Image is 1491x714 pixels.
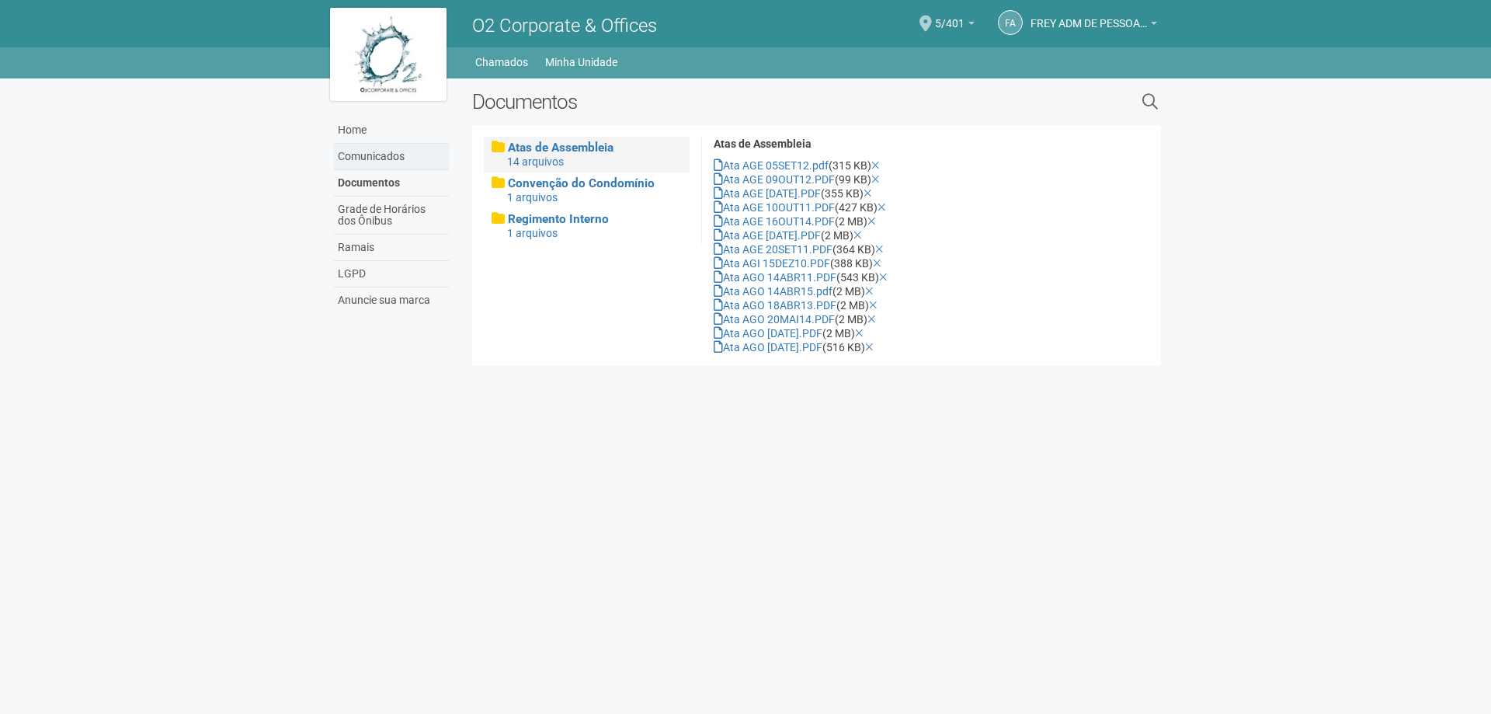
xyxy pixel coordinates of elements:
div: (2 MB) [714,298,1149,312]
a: Excluir [873,257,881,270]
a: Excluir [871,173,880,186]
div: (2 MB) [714,228,1149,242]
a: Excluir [871,159,880,172]
span: Regimento Interno [508,212,609,226]
a: Excluir [879,271,888,284]
a: Home [334,117,449,144]
div: (99 KB) [714,172,1149,186]
a: Ata AGO [DATE].PDF [714,327,822,340]
a: Convenção do Condomínio 1 arquivos [492,176,682,204]
div: (315 KB) [714,158,1149,172]
a: Anuncie sua marca [334,287,449,313]
div: 1 arquivos [507,226,682,240]
a: 5/401 [935,19,975,32]
div: (2 MB) [714,312,1149,326]
a: Minha Unidade [545,51,617,73]
a: Excluir [865,341,874,354]
a: Excluir [867,313,876,326]
div: (2 MB) [714,284,1149,298]
a: Ata AGO 18ABR13.PDF [714,299,836,312]
a: Grade de Horários dos Ônibus [334,197,449,235]
a: Ata AGE [DATE].PDF [714,187,821,200]
a: Ata AGE [DATE].PDF [714,229,821,242]
a: Atas de Assembleia 14 arquivos [492,141,682,169]
a: Documentos [334,170,449,197]
div: 1 arquivos [507,190,682,204]
span: Atas de Assembleia [508,141,613,155]
div: (2 MB) [714,326,1149,340]
div: (355 KB) [714,186,1149,200]
div: (388 KB) [714,256,1149,270]
a: Excluir [875,243,884,256]
h2: Documentos [472,90,982,113]
a: Excluir [867,215,876,228]
strong: Atas de Assembleia [714,138,812,150]
span: 5/401 [935,2,964,30]
div: (427 KB) [714,200,1149,214]
span: FREY ADM DE PESSOAL LTDA [1030,2,1147,30]
a: Excluir [878,201,886,214]
a: Comunicados [334,144,449,170]
a: Ata AGO [DATE].PDF [714,341,822,354]
span: Convenção do Condomínio [508,176,655,190]
a: Excluir [865,285,874,298]
a: Excluir [869,299,878,312]
a: Chamados [475,51,528,73]
a: FA [998,10,1023,35]
a: Ata AGO 14ABR15.pdf [714,285,832,298]
a: Ata AGI 15DEZ10.PDF [714,257,830,270]
a: Ata AGE 10OUT11.PDF [714,201,835,214]
div: (516 KB) [714,340,1149,354]
a: Ata AGO 14ABR11.PDF [714,271,836,284]
a: Excluir [853,229,862,242]
a: Ramais [334,235,449,261]
a: FREY ADM DE PESSOAL LTDA [1030,19,1157,32]
div: 14 arquivos [507,155,682,169]
img: logo.jpg [330,8,447,101]
span: O2 Corporate & Offices [472,15,657,37]
a: Ata AGE 16OUT14.PDF [714,215,835,228]
a: Regimento Interno 1 arquivos [492,212,682,240]
a: Ata AGE 09OUT12.PDF [714,173,835,186]
a: Ata AGO 20MAI14.PDF [714,313,835,326]
a: Excluir [855,327,864,340]
div: (364 KB) [714,242,1149,256]
a: Excluir [864,187,872,200]
a: Ata AGE 05SET12.pdf [714,159,829,172]
a: Ata AGE 20SET11.PDF [714,243,832,256]
div: (543 KB) [714,270,1149,284]
div: (2 MB) [714,214,1149,228]
a: LGPD [334,261,449,287]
